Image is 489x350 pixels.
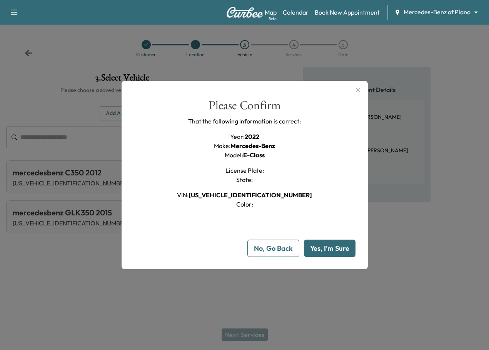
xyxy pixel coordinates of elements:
[226,7,263,18] img: Curbee Logo
[304,240,355,257] button: Yes, I'm Sure
[247,240,299,257] button: No, Go Back
[404,8,471,17] span: Mercedes-Benz of Plano
[236,200,253,209] h1: Color :
[230,142,275,150] span: Mercedes-Benz
[189,191,312,199] span: [US_VEHICLE_IDENTIFICATION_NUMBER]
[230,132,259,141] h1: Year :
[243,151,265,159] span: E-Class
[225,166,264,175] h1: License Plate :
[177,190,312,200] h1: VIN :
[265,8,277,17] a: MapBeta
[269,16,277,22] div: Beta
[225,150,265,160] h1: Model :
[283,8,309,17] a: Calendar
[209,99,281,117] div: Please Confirm
[236,175,253,184] h1: State :
[214,141,275,150] h1: Make :
[245,133,259,140] span: 2022
[188,117,301,126] p: That the following information is correct:
[315,8,380,17] a: Book New Appointment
